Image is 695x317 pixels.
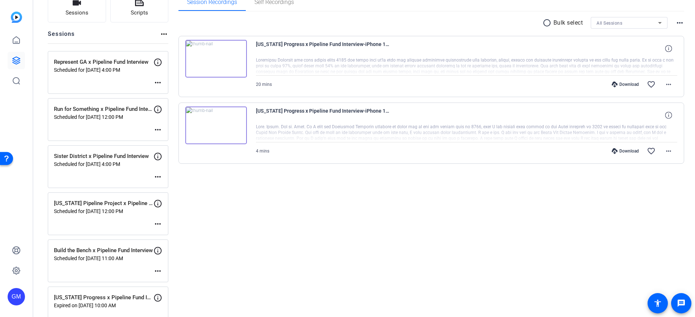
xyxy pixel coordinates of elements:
[48,30,75,43] h2: Sessions
[54,114,153,120] p: Scheduled for [DATE] 12:00 PM
[608,82,643,87] div: Download
[608,148,643,154] div: Download
[664,80,673,89] mat-icon: more_horiz
[54,255,153,261] p: Scheduled for [DATE] 11:00 AM
[66,9,88,17] span: Sessions
[553,18,583,27] p: Bulk select
[54,199,153,208] p: [US_STATE] Pipeline Project x Pipeline Fund Interview
[256,107,390,124] span: [US_STATE] Progress x Pipeline Fund Interview-iPhone 16 Pro-2025-08-20-15-01-14-446-0
[597,21,622,26] span: All Sessions
[256,82,272,87] span: 20 mins
[54,58,153,66] p: Represent GA x Pipeline Fund Interview
[256,149,269,154] span: 4 mins
[153,125,162,134] mat-icon: more_horiz
[160,30,168,38] mat-icon: more_horiz
[54,293,153,302] p: [US_STATE] Progress x Pipeline Fund Interview
[664,147,673,155] mat-icon: more_horiz
[675,18,684,27] mat-icon: more_horiz
[54,67,153,73] p: Scheduled for [DATE] 4:00 PM
[54,152,153,160] p: Sister District x Pipeline Fund Interview
[153,220,162,228] mat-icon: more_horiz
[54,161,153,167] p: Scheduled for [DATE] 4:00 PM
[647,147,656,155] mat-icon: favorite_border
[153,78,162,87] mat-icon: more_horiz
[185,40,247,78] img: thumb-nail
[153,172,162,181] mat-icon: more_horiz
[647,80,656,89] mat-icon: favorite_border
[185,107,247,144] img: thumb-nail
[54,105,153,113] p: Run for Something x Pipeline Fund Interview
[8,288,25,305] div: GM
[54,208,153,214] p: Scheduled for [DATE] 12:00 PM
[153,267,162,275] mat-icon: more_horiz
[256,40,390,57] span: [US_STATE] Progress x Pipeline Fund Interview-iPhone 16 Pro-2025-08-20-15-05-46-887-0
[131,9,148,17] span: Scripts
[54,246,153,255] p: Build the Bench x Pipeline Fund Interview
[677,299,686,308] mat-icon: message
[54,303,153,308] p: Expired on [DATE] 10:00 AM
[653,299,662,308] mat-icon: accessibility
[11,12,22,23] img: blue-gradient.svg
[543,18,553,27] mat-icon: radio_button_unchecked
